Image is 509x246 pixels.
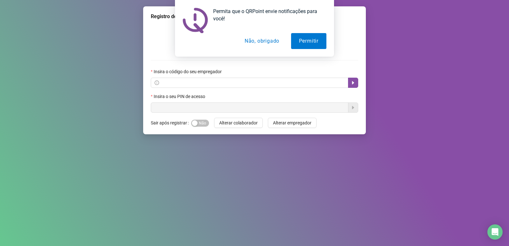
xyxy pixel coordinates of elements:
[219,119,258,126] span: Alterar colaborador
[237,33,287,49] button: Não, obrigado
[208,8,326,22] div: Permita que o QRPoint envie notificações para você!
[351,80,356,85] span: caret-right
[268,118,317,128] button: Alterar empregador
[151,93,209,100] label: Insira o seu PIN de acesso
[487,224,503,240] div: Open Intercom Messenger
[151,68,226,75] label: Insira o código do seu empregador
[273,119,311,126] span: Alterar empregador
[291,33,326,49] button: Permitir
[151,118,191,128] label: Sair após registrar
[155,81,159,85] span: info-circle
[214,118,263,128] button: Alterar colaborador
[183,8,208,33] img: notification icon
